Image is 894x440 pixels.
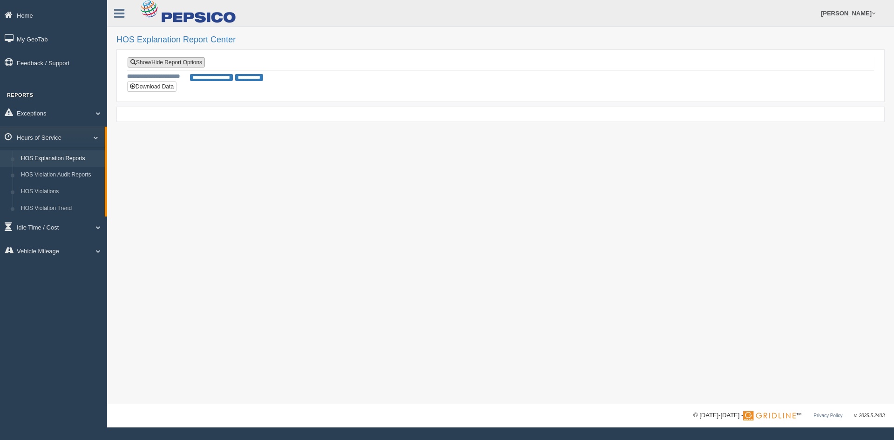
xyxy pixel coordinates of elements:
[813,413,842,418] a: Privacy Policy
[127,81,176,92] button: Download Data
[17,183,105,200] a: HOS Violations
[128,57,205,68] a: Show/Hide Report Options
[743,411,796,420] img: Gridline
[116,35,885,45] h2: HOS Explanation Report Center
[854,413,885,418] span: v. 2025.5.2403
[17,167,105,183] a: HOS Violation Audit Reports
[693,411,885,420] div: © [DATE]-[DATE] - ™
[17,200,105,217] a: HOS Violation Trend
[17,150,105,167] a: HOS Explanation Reports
